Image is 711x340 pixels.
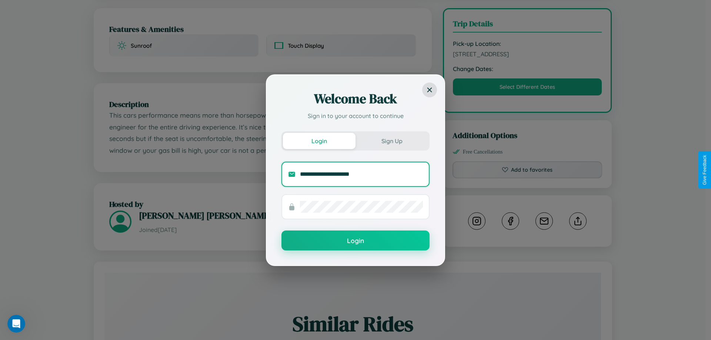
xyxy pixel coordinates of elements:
[281,111,430,120] p: Sign in to your account to continue
[7,315,25,333] iframe: Intercom live chat
[281,230,430,250] button: Login
[283,133,355,149] button: Login
[355,133,428,149] button: Sign Up
[702,155,707,185] div: Give Feedback
[281,90,430,108] h2: Welcome Back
